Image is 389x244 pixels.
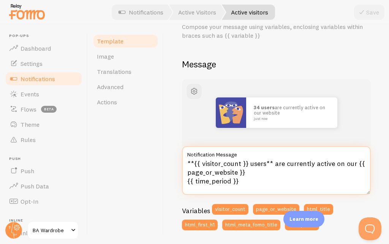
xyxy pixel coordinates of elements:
a: Notifications [5,71,83,86]
span: Inline [9,218,83,223]
button: visitor_count [212,204,248,215]
button: page_or_website [253,204,299,215]
span: Advanced [97,83,123,91]
button: html_meta_fomo_title [222,220,280,230]
a: Flows beta [5,102,83,117]
a: Settings [5,56,83,71]
h3: Variables [182,206,210,215]
p: are currently active on our website [254,105,330,120]
button: html_title [304,204,333,215]
a: Events [5,86,83,102]
span: Translations [97,68,131,75]
a: Push Data [5,179,83,194]
p: Compose your message using variables, enclosing variables within braces such as {{ variable }} [182,22,364,40]
a: Opt-In [5,194,83,209]
span: Theme [21,121,40,128]
a: Actions [92,94,159,110]
span: Pop-ups [9,33,83,38]
span: BA Wardrobe [33,226,69,235]
span: Settings [21,60,43,67]
a: Image [92,49,159,64]
span: Opt-In [21,198,38,205]
button: time_period [285,220,319,230]
label: Notification Message [182,146,371,159]
span: Flows [21,105,36,113]
span: Push [21,167,34,175]
span: Dashboard [21,45,51,52]
span: Push Data [21,182,49,190]
a: Theme [5,117,83,132]
strong: 34 users [254,104,275,110]
span: Notifications [21,75,55,83]
p: Learn more [289,215,318,223]
img: Fomo [216,97,246,128]
a: Dashboard [5,41,83,56]
a: Advanced [92,79,159,94]
small: just now [254,117,327,121]
span: Events [21,90,39,98]
span: beta [41,106,57,113]
img: fomo-relay-logo-orange.svg [8,2,46,21]
span: Actions [97,98,117,106]
button: html_first_h1 [182,220,218,230]
span: Push [9,156,83,161]
span: Image [97,53,114,60]
span: Rules [21,136,36,144]
iframe: Help Scout Beacon - Open [359,217,381,240]
a: Translations [92,64,159,79]
span: Template [97,37,123,45]
div: Learn more [283,211,324,227]
a: BA Wardrobe [27,221,79,239]
a: Rules [5,132,83,147]
a: Push [5,163,83,179]
h2: Message [182,58,371,70]
a: Template [92,33,159,49]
